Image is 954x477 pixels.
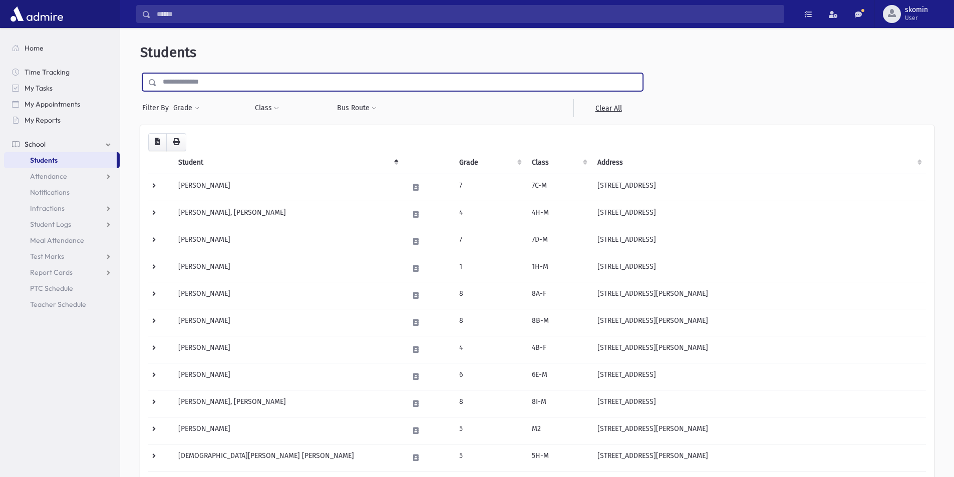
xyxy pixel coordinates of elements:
[30,156,58,165] span: Students
[591,309,926,336] td: [STREET_ADDRESS][PERSON_NAME]
[4,296,120,312] a: Teacher Schedule
[4,200,120,216] a: Infractions
[4,216,120,232] a: Student Logs
[25,116,61,125] span: My Reports
[591,363,926,390] td: [STREET_ADDRESS]
[526,336,592,363] td: 4B-F
[4,136,120,152] a: School
[526,228,592,255] td: 7D-M
[172,151,403,174] th: Student: activate to sort column descending
[172,417,403,444] td: [PERSON_NAME]
[573,99,643,117] a: Clear All
[172,363,403,390] td: [PERSON_NAME]
[148,133,167,151] button: CSV
[453,255,526,282] td: 1
[30,188,70,197] span: Notifications
[172,255,403,282] td: [PERSON_NAME]
[526,390,592,417] td: 8I-M
[526,444,592,471] td: 5H-M
[30,300,86,309] span: Teacher Schedule
[30,252,64,261] span: Test Marks
[591,201,926,228] td: [STREET_ADDRESS]
[453,390,526,417] td: 8
[591,417,926,444] td: [STREET_ADDRESS][PERSON_NAME]
[142,103,173,113] span: Filter By
[166,133,186,151] button: Print
[4,168,120,184] a: Attendance
[337,99,377,117] button: Bus Route
[151,5,784,23] input: Search
[4,40,120,56] a: Home
[172,228,403,255] td: [PERSON_NAME]
[453,151,526,174] th: Grade: activate to sort column ascending
[4,184,120,200] a: Notifications
[905,14,928,22] span: User
[905,6,928,14] span: skomin
[4,232,120,248] a: Meal Attendance
[25,84,53,93] span: My Tasks
[25,68,70,77] span: Time Tracking
[4,152,117,168] a: Students
[453,444,526,471] td: 5
[453,309,526,336] td: 8
[4,80,120,96] a: My Tasks
[526,174,592,201] td: 7C-M
[526,417,592,444] td: M2
[453,201,526,228] td: 4
[526,363,592,390] td: 6E-M
[591,174,926,201] td: [STREET_ADDRESS]
[172,201,403,228] td: [PERSON_NAME], [PERSON_NAME]
[172,444,403,471] td: [DEMOGRAPHIC_DATA][PERSON_NAME] [PERSON_NAME]
[526,282,592,309] td: 8A-F
[526,201,592,228] td: 4H-M
[25,140,46,149] span: School
[172,282,403,309] td: [PERSON_NAME]
[453,363,526,390] td: 6
[591,336,926,363] td: [STREET_ADDRESS][PERSON_NAME]
[8,4,66,24] img: AdmirePro
[453,282,526,309] td: 8
[172,390,403,417] td: [PERSON_NAME], [PERSON_NAME]
[30,236,84,245] span: Meal Attendance
[453,228,526,255] td: 7
[172,174,403,201] td: [PERSON_NAME]
[173,99,200,117] button: Grade
[30,204,65,213] span: Infractions
[591,282,926,309] td: [STREET_ADDRESS][PERSON_NAME]
[254,99,279,117] button: Class
[591,228,926,255] td: [STREET_ADDRESS]
[591,151,926,174] th: Address: activate to sort column ascending
[453,417,526,444] td: 5
[30,172,67,181] span: Attendance
[172,309,403,336] td: [PERSON_NAME]
[172,336,403,363] td: [PERSON_NAME]
[4,248,120,264] a: Test Marks
[526,255,592,282] td: 1H-M
[30,268,73,277] span: Report Cards
[591,255,926,282] td: [STREET_ADDRESS]
[30,284,73,293] span: PTC Schedule
[453,174,526,201] td: 7
[30,220,71,229] span: Student Logs
[4,96,120,112] a: My Appointments
[4,264,120,280] a: Report Cards
[4,112,120,128] a: My Reports
[526,151,592,174] th: Class: activate to sort column ascending
[25,100,80,109] span: My Appointments
[453,336,526,363] td: 4
[4,64,120,80] a: Time Tracking
[4,280,120,296] a: PTC Schedule
[25,44,44,53] span: Home
[526,309,592,336] td: 8B-M
[140,44,196,61] span: Students
[591,444,926,471] td: [STREET_ADDRESS][PERSON_NAME]
[591,390,926,417] td: [STREET_ADDRESS]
